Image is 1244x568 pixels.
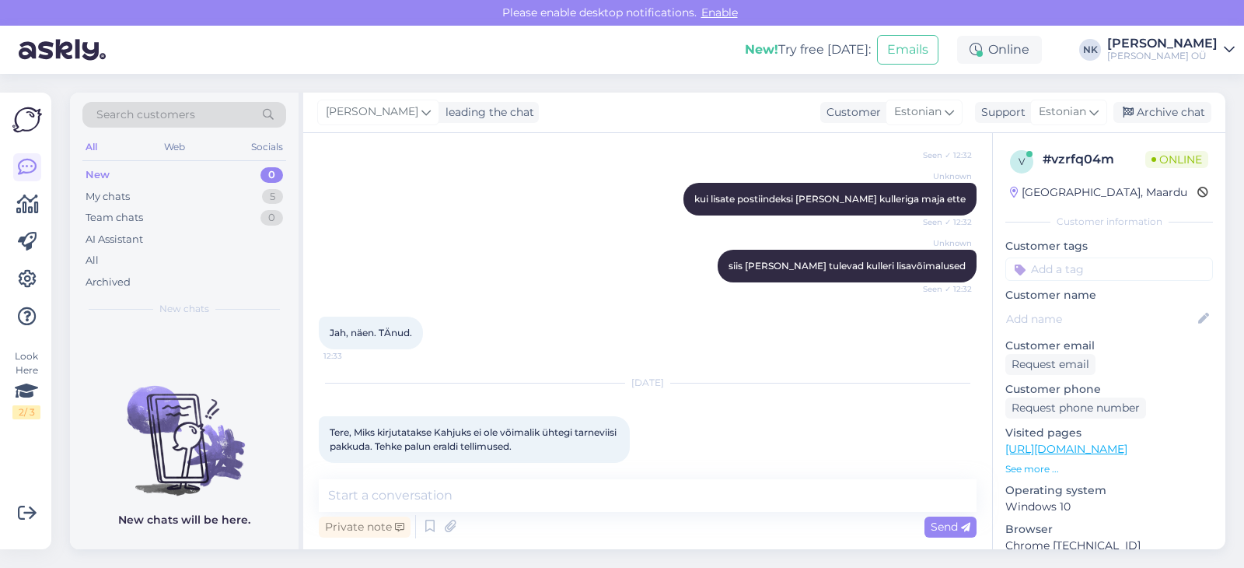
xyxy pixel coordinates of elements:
[82,137,100,157] div: All
[12,405,40,419] div: 2 / 3
[1107,50,1218,62] div: [PERSON_NAME] OÜ
[248,137,286,157] div: Socials
[1005,381,1213,398] p: Customer phone
[1019,156,1025,167] span: v
[1005,258,1213,281] input: Add a tag
[1043,150,1145,169] div: # vzrfq04m
[260,210,283,226] div: 0
[326,103,418,121] span: [PERSON_NAME]
[1079,39,1101,61] div: NK
[877,35,938,65] button: Emails
[159,302,209,316] span: New chats
[118,512,250,528] p: New chats will be here.
[1010,184,1187,201] div: [GEOGRAPHIC_DATA], Maardu
[1005,538,1213,554] p: Chrome [TECHNICAL_ID]
[931,520,970,534] span: Send
[914,283,972,295] span: Seen ✓ 12:32
[1006,310,1195,328] input: Add name
[1005,482,1213,499] p: Operating system
[260,167,283,183] div: 0
[262,189,283,205] div: 5
[330,426,619,452] span: Tere, Miks kirjutatakse Kahjuks ei ole võimalik ühtegi tarneviisi pakkuda. Tehke palun eraldi tel...
[86,210,143,226] div: Team chats
[86,275,131,290] div: Archived
[323,350,382,362] span: 12:33
[914,170,972,182] span: Unknown
[1005,462,1213,476] p: See more ...
[1107,37,1218,50] div: [PERSON_NAME]
[1039,103,1086,121] span: Estonian
[1005,398,1146,419] div: Request phone number
[439,104,534,121] div: leading the chat
[914,216,972,228] span: Seen ✓ 12:32
[729,260,966,272] span: siis [PERSON_NAME] tulevad kulleri lisavõimalused
[957,36,1042,64] div: Online
[1005,499,1213,515] p: Windows 10
[1005,442,1127,456] a: [URL][DOMAIN_NAME]
[820,104,881,121] div: Customer
[12,105,42,135] img: Askly Logo
[1005,238,1213,254] p: Customer tags
[1005,425,1213,441] p: Visited pages
[914,149,972,161] span: Seen ✓ 12:32
[1113,102,1211,123] div: Archive chat
[697,5,743,19] span: Enable
[745,40,871,59] div: Try free [DATE]:
[1005,215,1213,229] div: Customer information
[1005,354,1095,375] div: Request email
[323,464,382,475] span: 10:28
[70,358,299,498] img: No chats
[914,237,972,249] span: Unknown
[161,137,188,157] div: Web
[86,253,99,268] div: All
[86,232,143,247] div: AI Assistant
[319,376,977,390] div: [DATE]
[319,517,411,538] div: Private note
[894,103,942,121] span: Estonian
[12,349,40,419] div: Look Here
[1145,151,1208,168] span: Online
[1107,37,1235,62] a: [PERSON_NAME][PERSON_NAME] OÜ
[694,193,966,205] span: kui lisate postiindeksi [PERSON_NAME] kulleriga maja ette
[96,107,195,123] span: Search customers
[86,167,110,183] div: New
[330,327,412,338] span: Jah, näen. TÄnud.
[1005,287,1213,303] p: Customer name
[1005,338,1213,354] p: Customer email
[1005,521,1213,538] p: Browser
[975,104,1026,121] div: Support
[86,189,130,205] div: My chats
[745,42,778,57] b: New!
